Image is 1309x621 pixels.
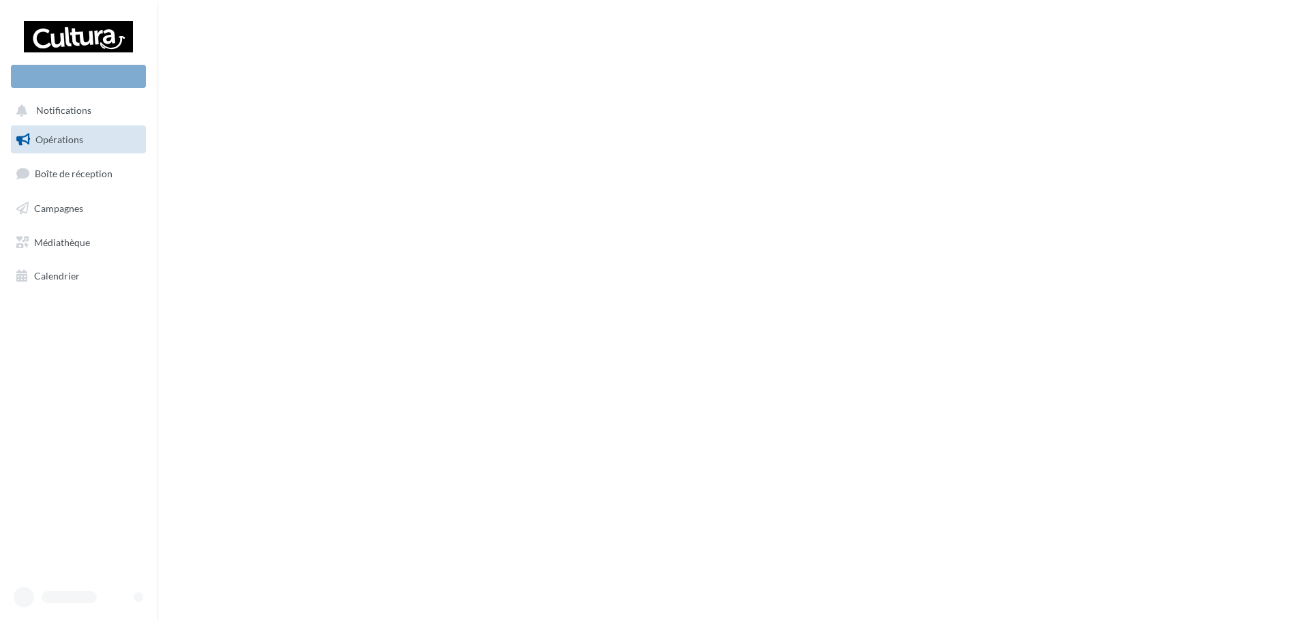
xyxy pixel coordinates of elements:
div: Nouvelle campagne [11,65,146,88]
a: Campagnes [8,194,149,223]
span: Opérations [35,134,83,145]
span: Calendrier [34,270,80,282]
a: Médiathèque [8,228,149,257]
a: Boîte de réception [8,159,149,188]
a: Opérations [8,125,149,154]
a: Calendrier [8,262,149,290]
span: Campagnes [34,202,83,214]
span: Notifications [36,105,91,117]
span: Boîte de réception [35,168,112,179]
span: Médiathèque [34,236,90,247]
